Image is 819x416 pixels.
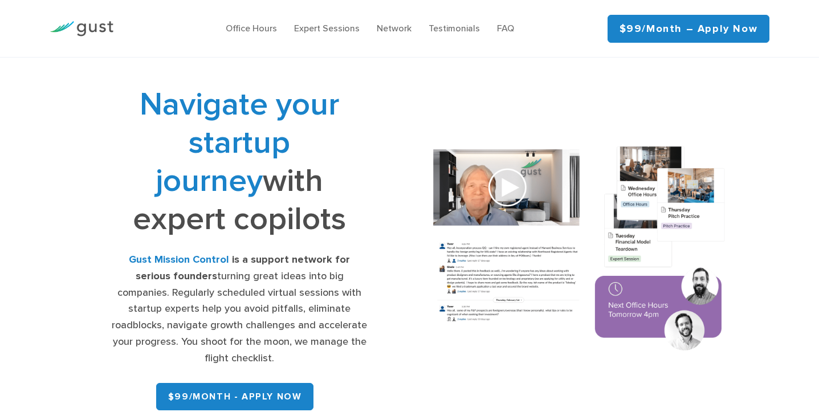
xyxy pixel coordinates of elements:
span: Navigate your startup journey [140,85,339,200]
img: Gust Logo [50,21,113,36]
h1: with expert copilots [111,85,369,238]
a: Testimonials [429,23,480,34]
a: Office Hours [226,23,277,34]
a: $99/month – Apply Now [608,15,770,43]
a: Network [377,23,411,34]
strong: is a support network for serious founders [136,254,351,282]
div: turning great ideas into big companies. Regularly scheduled virtual sessions with startup experts... [111,252,369,367]
a: $99/month - APPLY NOW [156,383,314,410]
a: Expert Sessions [294,23,360,34]
a: FAQ [497,23,514,34]
strong: Gust Mission Control [129,254,229,266]
img: Composition of calendar events, a video call presentation, and chat rooms [418,134,741,365]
